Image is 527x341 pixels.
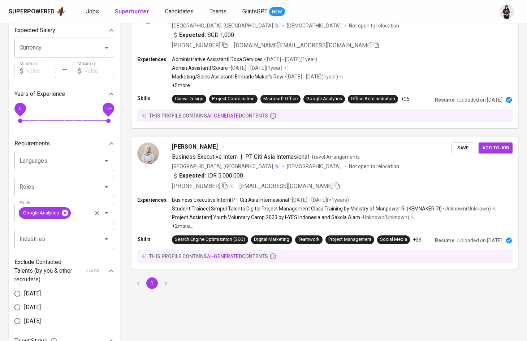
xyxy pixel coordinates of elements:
[104,106,112,111] span: 10+
[175,236,245,243] div: Search Engine Optimization (SEO)
[19,106,21,111] span: 0
[137,235,172,243] p: Skills
[500,4,514,19] img: monata@glints.com
[115,8,149,15] b: Superhunter
[401,95,410,103] p: +35
[149,112,268,119] p: this profile contains contents
[9,8,55,16] div: Superpowered
[287,163,342,170] span: [DEMOGRAPHIC_DATA]
[172,56,263,63] p: Administrative Assistant | Doxa Services
[101,208,112,218] button: Open
[84,64,114,78] input: Value
[14,26,55,35] p: Expected Salary
[19,209,63,216] span: Google Analytics
[242,8,268,15] span: GlintsGPT
[284,73,338,80] p: • [DATE] - [DATE] ( 1 year )
[14,258,114,284] div: Exclude Contacted Talents (by you & other recruiters)clear
[482,144,509,152] span: Add to job
[172,82,344,89] p: +5 more ...
[137,142,159,164] img: 4bec830b521ad754d7b754ac6e87d395.jpeg
[435,237,454,244] p: Resume
[457,237,502,244] p: Uploaded on [DATE]
[457,96,502,103] p: Uploaded on [DATE]
[241,153,242,161] span: |
[298,236,320,243] div: Teamwork
[455,144,471,152] span: Save
[311,154,360,160] span: Travel Arrangements
[254,236,289,243] div: Digital Marketing
[349,163,399,170] p: Not open to relocation
[172,142,218,151] span: [PERSON_NAME]
[56,6,66,17] img: app logo
[179,31,206,39] b: Expected:
[207,113,242,119] span: AI-generated
[14,23,114,38] div: Expected Salary
[165,7,195,16] a: Candidates
[24,303,41,312] span: [DATE]
[239,183,333,189] span: [EMAIL_ADDRESS][DOMAIN_NAME]
[24,317,41,325] span: [DATE]
[234,42,372,49] span: [DOMAIN_NAME][EMAIL_ADDRESS][DOMAIN_NAME]
[274,163,280,169] img: magic_wand.svg
[287,22,342,29] span: [DEMOGRAPHIC_DATA]
[149,253,268,260] p: this profile contains contents
[101,156,112,166] button: Open
[442,205,491,212] p: • Unknown ( Unknown )
[137,95,172,102] p: Skills
[274,23,280,29] img: magic_wand.svg
[209,8,226,15] span: Teams
[172,73,284,80] p: Marketing/Sales Assistant | Embark/Maker's Row
[172,214,360,221] p: Project Assistant | Youth Voluntary Camp 2023 by I-YES Indonesia and Sakola Alam
[14,258,81,284] p: Exclude Contacted Talents (by you & other recruiters)
[86,8,99,15] span: Jobs
[14,87,114,101] div: Years of Experience
[360,214,409,221] p: • Unknown ( Unknown )
[172,163,280,170] div: [GEOGRAPHIC_DATA], [GEOGRAPHIC_DATA]
[26,64,56,78] input: Value
[131,137,518,269] a: [PERSON_NAME]Business Executive Intern|PT Citi Asia InternasionalTravel Arrangements[GEOGRAPHIC_D...
[101,234,112,244] button: Open
[328,236,371,243] div: Project Management
[175,95,203,102] div: Canva Design
[172,64,228,72] p: Admin Assistant | Skvare
[172,153,238,160] span: Business Executive Intern
[306,95,342,102] div: Google Analytics
[101,43,112,53] button: Open
[165,8,194,15] span: Candidates
[212,95,255,102] div: Project Coordination
[137,56,172,63] p: Experiences
[351,95,395,102] div: Office Administration
[9,6,66,17] a: Superpoweredapp logo
[228,64,282,72] p: • [DATE] - [DATE] ( 1 year )
[131,277,173,289] nav: pagination navigation
[380,236,407,243] div: Social Media
[172,171,243,180] div: IDR 5.000.000
[289,196,349,204] p: • [DATE] - [DATE] ( <1 years )
[146,277,158,289] button: page 1
[172,183,220,189] span: [PHONE_NUMBER]
[14,139,50,148] p: Requirements
[19,207,71,219] div: Google Analytics
[172,205,442,212] p: Student Trainee | Simpul Talenta Digital Project Management Class Training by Ministry of Manpowe...
[24,289,41,298] span: [DATE]
[172,22,280,29] div: [GEOGRAPHIC_DATA], [GEOGRAPHIC_DATA]
[263,56,317,63] p: • [DATE] - [DATE] ( 1 year )
[349,22,399,29] p: Not open to relocation
[172,196,289,204] p: Business Executive Intern | PT Citi Asia Internasional
[172,31,234,39] div: SGD 1,000
[413,236,422,243] p: +39
[209,7,228,16] a: Teams
[115,7,151,16] a: Superhunter
[479,142,513,154] button: Add to job
[172,222,496,230] p: +2 more ...
[92,208,102,218] button: Clear
[137,196,172,204] p: Experiences
[269,8,285,16] span: NEW
[242,7,285,16] a: GlintsGPT NEW
[14,136,114,151] div: Requirements
[451,142,474,154] button: Save
[207,253,242,259] span: AI-generated
[101,182,112,192] button: Open
[179,171,206,180] b: Expected:
[263,95,298,102] div: Microsoft Office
